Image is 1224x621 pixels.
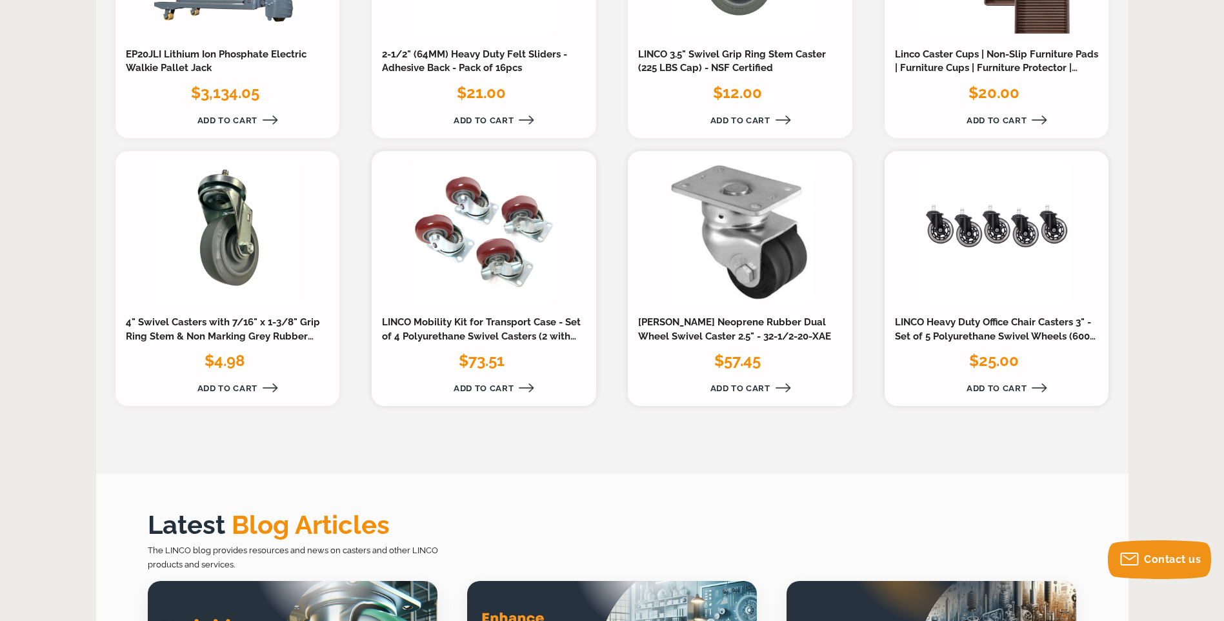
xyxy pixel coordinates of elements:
span: $20.00 [968,83,1019,102]
span: $21.00 [457,83,506,102]
a: Add to Cart [895,383,1099,393]
span: Add to Cart [197,383,257,393]
a: Add to Cart [638,116,842,125]
span: Add to Cart [710,383,770,393]
a: Add to Cart [126,116,330,125]
span: Add to Cart [197,116,257,125]
span: Add to Cart [454,383,514,393]
span: $4.98 [205,351,245,370]
a: 2-1/2" (64MM) Heavy Duty Felt Sliders - Adhesive Back - Pack of 16pcs [382,48,567,74]
span: $12.00 [713,83,762,102]
span: $57.45 [714,351,761,370]
span: Add to Cart [967,116,1027,125]
a: Add to Cart [126,383,330,393]
a: EP20JLI Lithium Ion Phosphate Electric Walkie Pallet Jack [126,48,306,74]
a: Add to Cart [895,116,1099,125]
button: Contact us [1108,540,1211,579]
span: Add to Cart [967,383,1027,393]
a: LINCO Heavy Duty Office Chair Casters 3" - Set of 5 Polyurethane Swivel Wheels (600 LBS Cap Combi... [895,316,1096,356]
a: Linco Caster Cups | Non-Slip Furniture Pads | Furniture Cups | Furniture Protector | Floor Protec... [895,48,1098,116]
span: $73.51 [459,351,505,370]
span: Add to Cart [710,116,770,125]
a: Add to Cart [382,116,586,125]
a: LINCO 3.5" Swivel Grip Ring Stem Caster (225 LBS Cap) - NSF Certified [638,48,826,74]
span: $25.00 [969,351,1019,370]
span: Add to Cart [454,116,514,125]
h2: Latest [148,506,1077,544]
p: The LINCO blog provides resources and news on casters and other LINCO products and services. [148,544,470,571]
span: $3,134.05 [191,83,259,102]
a: 4" Swivel Casters with 7/16" x 1-3/8" Grip Ring Stem & Non Marking Grey Rubber Wheel [126,316,320,356]
span: Blog Articles [225,509,390,540]
a: [PERSON_NAME] Neoprene Rubber Dual Wheel Swivel Caster 2.5" - 32-1/2-20-XAE [638,316,831,342]
a: LINCO Mobility Kit for Transport Case - Set of 4 Polyurethane Swivel Casters (2 with Locks) 3" [382,316,581,356]
span: Contact us [1144,553,1201,565]
a: Add to Cart [382,383,586,393]
a: Add to Cart [638,383,842,393]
